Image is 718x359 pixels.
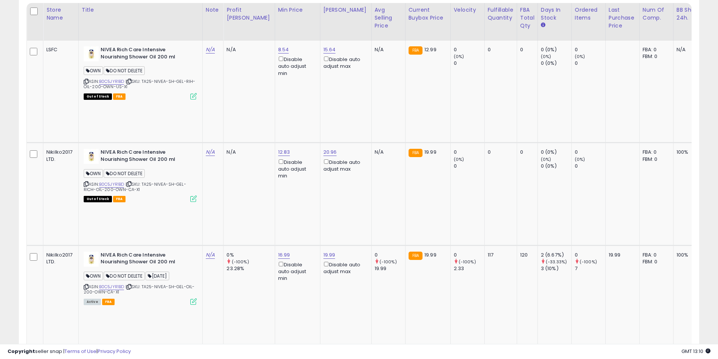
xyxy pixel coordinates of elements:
[575,60,605,67] div: 0
[643,156,667,163] div: FBM: 0
[232,259,249,265] small: (-100%)
[375,149,400,156] div: N/A
[375,6,402,30] div: Avg Selling Price
[459,259,476,265] small: (-100%)
[575,6,602,22] div: Ordered Items
[488,46,511,53] div: 0
[375,265,405,272] div: 19.99
[520,46,532,53] div: 0
[8,348,131,355] div: seller snap | |
[643,46,667,53] div: FBA: 0
[409,46,423,55] small: FBA
[278,6,317,14] div: Min Price
[101,46,192,62] b: NIVEA Rich Care Intensive Nourishing Shower Oil 200 ml
[454,60,484,67] div: 0
[609,252,634,258] div: 19.99
[104,272,145,280] span: DO NOT DELETE
[278,148,290,156] a: 12.83
[541,252,571,258] div: 2 (6.67%)
[104,66,145,75] span: DO NOT DELETE
[677,46,701,53] div: N/A
[454,163,484,170] div: 0
[99,181,124,188] a: B0C5JYR1BD
[84,299,101,305] span: All listings currently available for purchase on Amazon
[84,93,112,100] span: All listings that are currently out of stock and unavailable for purchase on Amazon
[541,156,551,162] small: (0%)
[409,6,447,22] div: Current Buybox Price
[575,265,605,272] div: 7
[454,156,464,162] small: (0%)
[454,252,484,258] div: 0
[454,265,484,272] div: 2.33
[46,46,73,53] div: LSFC
[520,149,532,156] div: 0
[84,181,186,192] span: | SKU: TA25-NIVEA-SH-GEL-RICH-OIL-200-OWN-CA-X1
[323,55,366,70] div: Disable auto adjust max
[541,6,568,22] div: Days In Stock
[227,252,274,258] div: 0%
[677,252,701,258] div: 100%
[454,46,484,53] div: 0
[454,149,484,156] div: 0
[101,252,192,267] b: NIVEA Rich Care Intensive Nourishing Shower Oil 200 ml
[46,149,73,162] div: Nikilko2017 LTD.
[541,149,571,156] div: 0 (0%)
[546,259,567,265] small: (-33.33%)
[227,265,274,272] div: 23.28%
[278,46,289,53] a: 8.54
[424,251,436,258] span: 19.99
[84,196,112,202] span: All listings that are currently out of stock and unavailable for purchase on Amazon
[541,46,571,53] div: 0 (0%)
[206,46,215,53] a: N/A
[575,53,585,60] small: (0%)
[454,53,464,60] small: (0%)
[580,259,597,265] small: (-100%)
[643,252,667,258] div: FBA: 0
[104,169,145,178] span: DO NOT DELETE
[454,6,481,14] div: Velocity
[541,60,571,67] div: 0 (0%)
[375,46,400,53] div: N/A
[227,149,269,156] div: N/A
[424,148,436,156] span: 19.99
[84,284,195,295] span: | SKU: TA25-NIVEA-SH-GEL-OIL-200-OWN-CA-X1
[99,284,124,290] a: B0C5JYR1BD
[424,46,436,53] span: 12.99
[575,163,605,170] div: 0
[278,55,314,77] div: Disable auto adjust min
[323,148,337,156] a: 20.96
[541,163,571,170] div: 0 (0%)
[409,252,423,260] small: FBA
[84,149,99,164] img: 41NMRsq+TmL._SL40_.jpg
[206,6,220,14] div: Note
[206,251,215,259] a: N/A
[488,6,514,22] div: Fulfillable Quantity
[575,46,605,53] div: 0
[113,196,126,202] span: FBA
[681,348,710,355] span: 2025-09-10 13:10 GMT
[323,260,366,275] div: Disable auto adjust max
[488,252,511,258] div: 117
[677,149,701,156] div: 100%
[575,156,585,162] small: (0%)
[375,252,405,258] div: 0
[84,252,99,267] img: 41NMRsq+TmL._SL40_.jpg
[227,6,271,22] div: Profit [PERSON_NAME]
[278,251,290,259] a: 16.99
[113,93,126,100] span: FBA
[323,46,336,53] a: 15.64
[84,78,196,90] span: | SKU: TA25-NIVEA-SH-GEL-RIH-OIL-200-OWN-US-X1
[99,78,124,85] a: B0C5JYR1BD
[84,149,197,201] div: ASIN:
[46,252,73,265] div: Nikilko2017 LTD.
[227,46,269,53] div: N/A
[520,252,532,258] div: 120
[84,272,103,280] span: OWN
[278,260,314,282] div: Disable auto adjust min
[8,348,35,355] strong: Copyright
[64,348,96,355] a: Terms of Use
[541,53,551,60] small: (0%)
[84,169,103,178] span: OWN
[643,258,667,265] div: FBM: 0
[84,46,197,99] div: ASIN:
